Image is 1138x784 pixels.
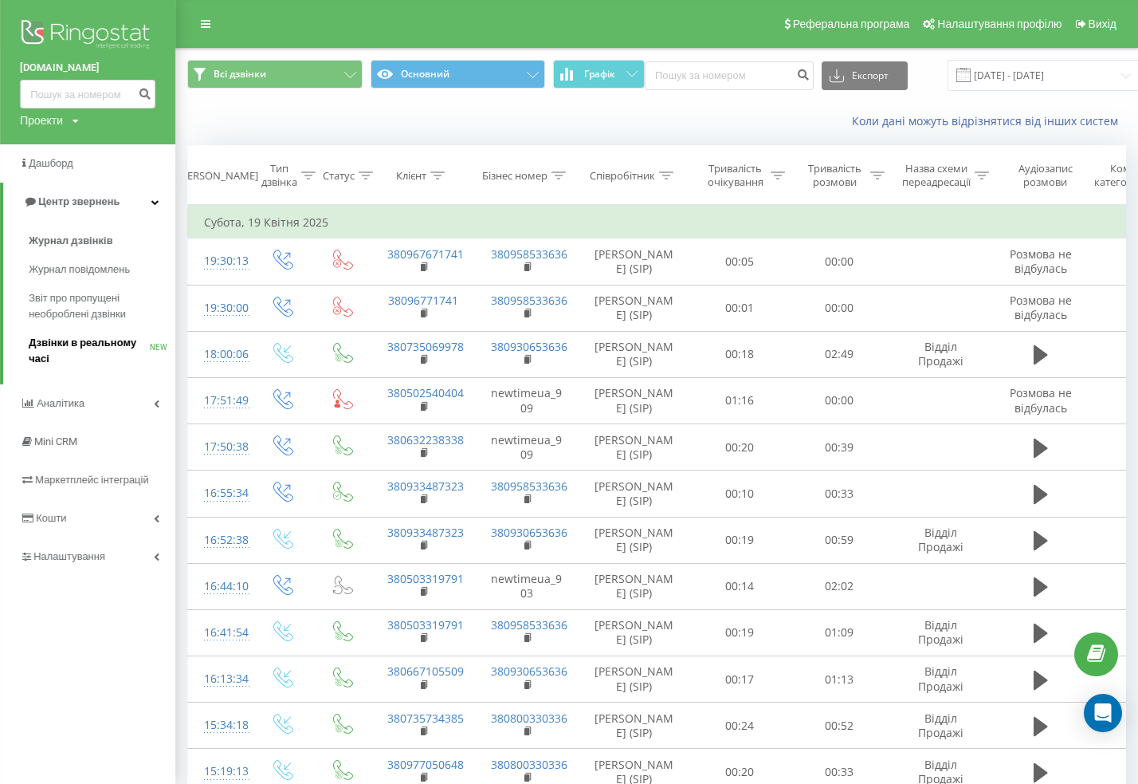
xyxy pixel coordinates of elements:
[790,471,889,517] td: 00:33
[790,377,889,424] td: 00:00
[704,162,767,189] div: Тривалість очікування
[579,703,690,749] td: [PERSON_NAME] (SIP)
[36,512,66,524] span: Кошти
[579,238,690,285] td: [PERSON_NAME] (SIP)
[579,424,690,471] td: [PERSON_NAME] (SIP)
[387,246,464,262] a: 380967671741
[1010,385,1072,415] span: Розмова не відбулась
[1010,293,1072,322] span: Розмова не відбулась
[889,331,993,377] td: Відділ Продажі
[690,471,790,517] td: 00:10
[204,246,236,277] div: 19:30:13
[387,479,464,494] a: 380933487323
[690,285,790,331] td: 00:01
[690,656,790,703] td: 00:17
[690,517,790,563] td: 00:19
[579,517,690,563] td: [PERSON_NAME] (SIP)
[690,703,790,749] td: 00:24
[387,664,464,679] a: 380667105509
[902,162,971,189] div: Назва схеми переадресації
[584,69,615,80] span: Графік
[852,113,1126,128] a: Коли дані можуть відрізнятися вiд інших систем
[889,609,993,656] td: Відділ Продажі
[790,238,889,285] td: 00:00
[690,331,790,377] td: 00:18
[396,169,426,183] div: Клієнт
[553,60,645,89] button: Графік
[37,397,84,409] span: Аналiтика
[387,432,464,447] a: 380632238338
[204,478,236,509] div: 16:55:34
[387,757,464,772] a: 380977050648
[204,571,236,602] div: 16:44:10
[29,335,150,367] span: Дзвінки в реальному часі
[20,112,63,128] div: Проекти
[1089,18,1116,30] span: Вихід
[204,525,236,556] div: 16:52:38
[690,238,790,285] td: 00:05
[491,479,567,494] a: 380958533636
[690,424,790,471] td: 00:20
[790,424,889,471] td: 00:39
[29,157,73,169] span: Дашборд
[1007,162,1084,189] div: Аудіозапис розмови
[793,18,910,30] span: Реферальна програма
[937,18,1061,30] span: Налаштування профілю
[889,703,993,749] td: Відділ Продажі
[387,711,464,726] a: 380735734385
[790,563,889,609] td: 02:02
[204,431,236,463] div: 17:50:38
[491,246,567,262] a: 380958533636
[690,609,790,656] td: 00:19
[790,703,889,749] td: 00:52
[1010,246,1072,276] span: Розмова не відбулась
[579,377,690,424] td: [PERSON_NAME] (SIP)
[204,617,236,648] div: 16:41:54
[690,377,790,424] td: 01:16
[371,60,546,89] button: Основний
[387,571,464,586] a: 380503319791
[590,169,655,183] div: Співробітник
[387,339,464,354] a: 380735069978
[491,525,567,540] a: 380930653636
[645,61,814,90] input: Пошук за номером
[204,293,236,324] div: 19:30:00
[187,60,363,89] button: Всі дзвінки
[178,169,258,183] div: [PERSON_NAME]
[204,710,236,741] div: 15:34:18
[261,162,297,189] div: Тип дзвінка
[29,233,113,249] span: Журнал дзвінків
[29,284,175,329] a: Звіт про пропущені необроблені дзвінки
[33,550,105,562] span: Налаштування
[204,664,236,695] div: 16:13:34
[579,285,690,331] td: [PERSON_NAME] (SIP)
[803,162,866,189] div: Тривалість розмови
[214,68,266,81] span: Всі дзвінки
[387,617,464,632] a: 380503319791
[38,195,120,207] span: Центр звернень
[475,377,579,424] td: newtimeua_909
[388,293,458,308] a: 38096771741
[35,474,149,486] span: Маркетплейс інтеграцій
[323,169,355,183] div: Статус
[491,757,567,772] a: 380800330336
[1084,694,1122,732] div: Open Intercom Messenger
[20,60,155,76] a: [DOMAIN_NAME]
[790,331,889,377] td: 02:49
[491,339,567,354] a: 380930653636
[790,656,889,703] td: 01:13
[20,80,155,108] input: Пошук за номером
[790,517,889,563] td: 00:59
[29,262,130,278] span: Журнал повідомлень
[889,656,993,703] td: Відділ Продажі
[491,711,567,726] a: 380800330336
[482,169,547,183] div: Бізнес номер
[579,331,690,377] td: [PERSON_NAME] (SIP)
[822,61,908,90] button: Експорт
[491,617,567,632] a: 380958533636
[29,255,175,284] a: Журнал повідомлень
[204,385,236,416] div: 17:51:49
[475,563,579,609] td: newtimeua_903
[790,609,889,656] td: 01:09
[579,471,690,517] td: [PERSON_NAME] (SIP)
